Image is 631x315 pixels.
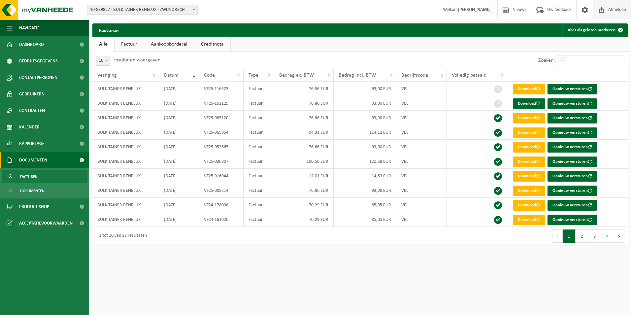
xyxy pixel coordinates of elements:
td: BULK TAINER BENELUX [92,198,159,212]
a: Download [513,186,545,196]
td: 94,31 EUR [274,125,334,140]
td: BULK TAINER BENELUX [92,96,159,111]
button: Opnieuw versturen [548,186,597,196]
label: resultaten weergeven [114,57,160,63]
td: [DATE] [159,96,199,111]
a: Factuur [115,37,144,52]
span: 10 [96,56,110,66]
span: Gebruikers [19,86,44,102]
td: 76,86 EUR [274,82,334,96]
td: Factuur [244,183,274,198]
td: VEL [396,96,447,111]
a: Facturen [2,170,87,183]
td: [DATE] [159,183,199,198]
span: Vestiging [97,73,117,78]
td: BULK TAINER BENELUX [92,125,159,140]
td: 121,68 EUR [334,154,396,169]
span: Bedrag incl. BTW [339,73,376,78]
td: 100,56 EUR [274,154,334,169]
td: VEL [396,125,447,140]
button: Opnieuw versturen [548,84,597,94]
button: 4 [601,229,614,243]
a: Download [513,157,545,167]
span: Navigatie [19,20,40,36]
a: Download [513,98,545,109]
td: 114,12 EUR [334,125,396,140]
td: VF25-102129 [199,96,243,111]
a: Creditnota [194,37,230,52]
td: [DATE] [159,154,199,169]
td: VEL [396,111,447,125]
td: BULK TAINER BENELUX [92,212,159,227]
a: Download [513,215,545,225]
td: VF25-053665 [199,140,243,154]
span: Code [204,73,215,78]
span: Bedrag ex. BTW [279,73,314,78]
td: 93,00 EUR [334,140,396,154]
button: Alles als gelezen markeren [562,23,627,37]
td: Factuur [244,82,274,96]
td: 93,00 EUR [334,96,396,111]
td: [DATE] [159,198,199,212]
a: Download [513,127,545,138]
td: 76,86 EUR [274,96,334,111]
td: 85,05 EUR [334,198,396,212]
span: 10 [96,56,110,65]
button: Next [614,229,624,243]
span: Volledig betaald [452,73,486,78]
td: VF24-178038 [199,198,243,212]
span: 10-889857 - BULK TAINER BENELUX - ZWIJNDRECHT [87,5,197,15]
td: 85,05 EUR [334,212,396,227]
td: BULK TAINER BENELUX [92,82,159,96]
a: Download [513,171,545,182]
td: VF25-085120 [199,111,243,125]
td: [DATE] [159,111,199,125]
button: 3 [588,229,601,243]
td: VEL [396,140,447,154]
td: VF25-008214 [199,183,243,198]
td: Factuur [244,169,274,183]
td: 93,00 EUR [334,111,396,125]
td: [DATE] [159,125,199,140]
td: VEL [396,169,447,183]
td: [DATE] [159,82,199,96]
span: Acceptatievoorwaarden [19,215,73,231]
span: Documenten [20,185,45,197]
button: Opnieuw versturen [548,127,597,138]
span: 10-889857 - BULK TAINER BENELUX - ZWIJNDRECHT [87,5,198,15]
td: VF25-016044 [199,169,243,183]
button: Opnieuw versturen [548,113,597,123]
strong: [PERSON_NAME] [458,7,491,12]
button: Opnieuw versturen [548,142,597,153]
a: Documenten [2,184,87,197]
td: Factuur [244,125,274,140]
td: VEL [396,198,447,212]
button: Opnieuw versturen [548,157,597,167]
td: 14,53 EUR [334,169,396,183]
td: 12,01 EUR [274,169,334,183]
span: Contracten [19,102,45,119]
td: Factuur [244,154,274,169]
span: Datum [164,73,179,78]
td: 93,00 EUR [334,183,396,198]
td: 70,29 EUR [274,212,334,227]
td: VEL [396,183,447,198]
a: Download [513,113,545,123]
td: [DATE] [159,212,199,227]
a: Aankoopborderel [144,37,194,52]
td: 76,86 EUR [274,140,334,154]
span: Type [249,73,258,78]
span: Kalender [19,119,40,135]
button: Opnieuw versturen [548,171,597,182]
td: VEL [396,212,447,227]
a: Download [513,142,545,153]
td: VEL [396,82,447,96]
button: Opnieuw versturen [548,200,597,211]
button: Previous [552,229,563,243]
span: Contactpersonen [19,69,57,86]
td: VF25-116323 [199,82,243,96]
td: Factuur [244,140,274,154]
td: 76,86 EUR [274,111,334,125]
h2: Facturen [92,23,125,36]
td: BULK TAINER BENELUX [92,154,159,169]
